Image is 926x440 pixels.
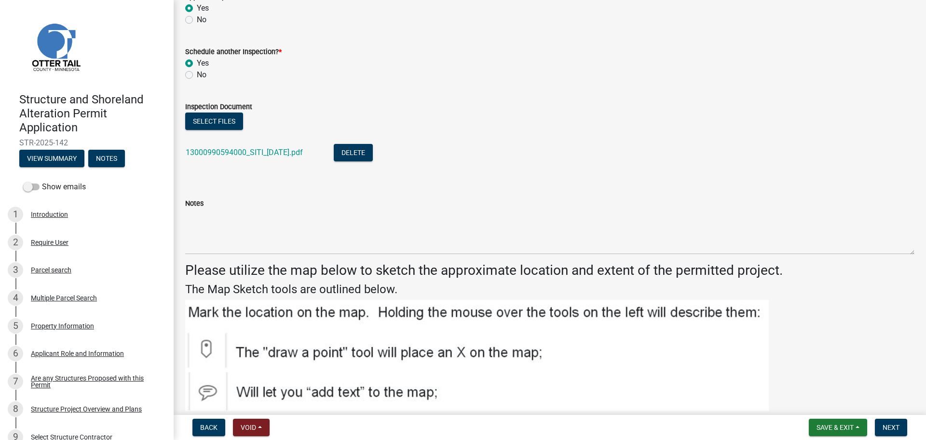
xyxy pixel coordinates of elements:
span: Next [883,424,899,431]
button: Save & Exit [809,419,867,436]
div: Parcel search [31,267,71,273]
label: Schedule another Inspection? [185,49,282,56]
a: 13000990594000_SITI_[DATE].pdf [186,148,303,157]
div: Property Information [31,323,94,329]
button: Next [875,419,907,436]
label: Notes [185,200,204,207]
span: Save & Exit [817,424,854,431]
div: Applicant Role and Information [31,350,124,357]
button: Back [192,419,225,436]
div: Introduction [31,211,68,218]
button: Delete [334,144,373,161]
div: 1 [8,207,23,222]
span: STR-2025-142 [19,138,154,147]
img: Otter Tail County, Minnesota [19,10,92,83]
button: View Summary [19,150,84,167]
div: Are any Structures Proposed with this Permit [31,375,158,388]
h4: The Map Sketch tools are outlined below. [185,283,914,297]
h4: Structure and Shoreland Alteration Permit Application [19,93,166,134]
div: 8 [8,401,23,417]
div: 3 [8,262,23,278]
label: Inspection Document [185,104,252,111]
div: 5 [8,318,23,334]
h3: Please utilize the map below to sketch the approximate location and extent of the permitted project. [185,262,914,279]
button: Select files [185,113,243,130]
wm-modal-confirm: Delete Document [334,149,373,158]
span: Back [200,424,218,431]
label: No [197,69,206,81]
div: 4 [8,290,23,306]
div: 6 [8,346,23,361]
button: Notes [88,150,125,167]
div: Structure Project Overview and Plans [31,406,142,412]
wm-modal-confirm: Notes [88,156,125,163]
label: Yes [197,2,209,14]
button: Void [233,419,270,436]
span: Void [241,424,256,431]
div: 7 [8,374,23,389]
label: Show emails [23,181,86,193]
label: No [197,14,206,26]
div: Multiple Parcel Search [31,295,97,301]
wm-modal-confirm: Summary [19,156,84,163]
div: Require User [31,239,68,246]
label: Yes [197,57,209,69]
div: 2 [8,235,23,250]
